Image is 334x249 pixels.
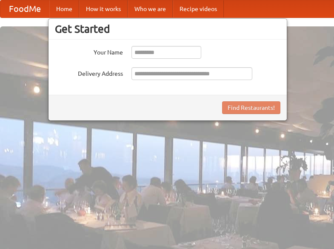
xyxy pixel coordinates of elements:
[79,0,128,17] a: How it works
[128,0,173,17] a: Who we are
[222,101,280,114] button: Find Restaurants!
[55,23,280,35] h3: Get Started
[55,67,123,78] label: Delivery Address
[0,0,49,17] a: FoodMe
[173,0,224,17] a: Recipe videos
[55,46,123,57] label: Your Name
[49,0,79,17] a: Home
